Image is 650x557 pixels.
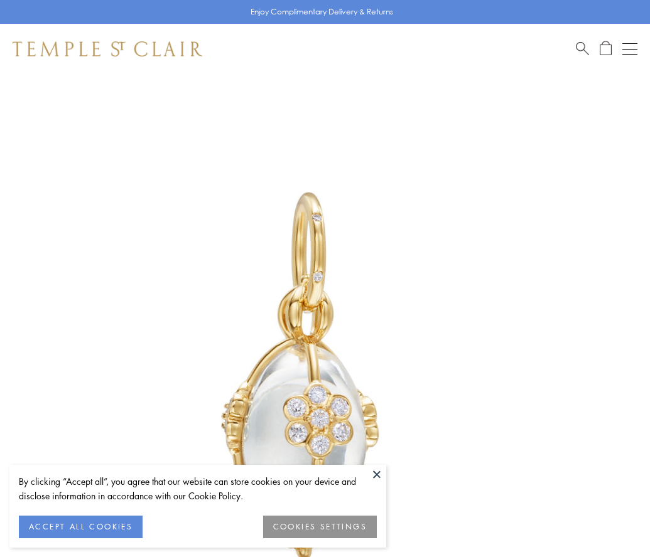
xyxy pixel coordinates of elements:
[263,516,377,538] button: COOKIES SETTINGS
[19,474,377,503] div: By clicking “Accept all”, you agree that our website can store cookies on your device and disclos...
[13,41,202,56] img: Temple St. Clair
[600,41,612,56] a: Open Shopping Bag
[622,41,637,56] button: Open navigation
[576,41,589,56] a: Search
[251,6,393,18] p: Enjoy Complimentary Delivery & Returns
[19,516,143,538] button: ACCEPT ALL COOKIES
